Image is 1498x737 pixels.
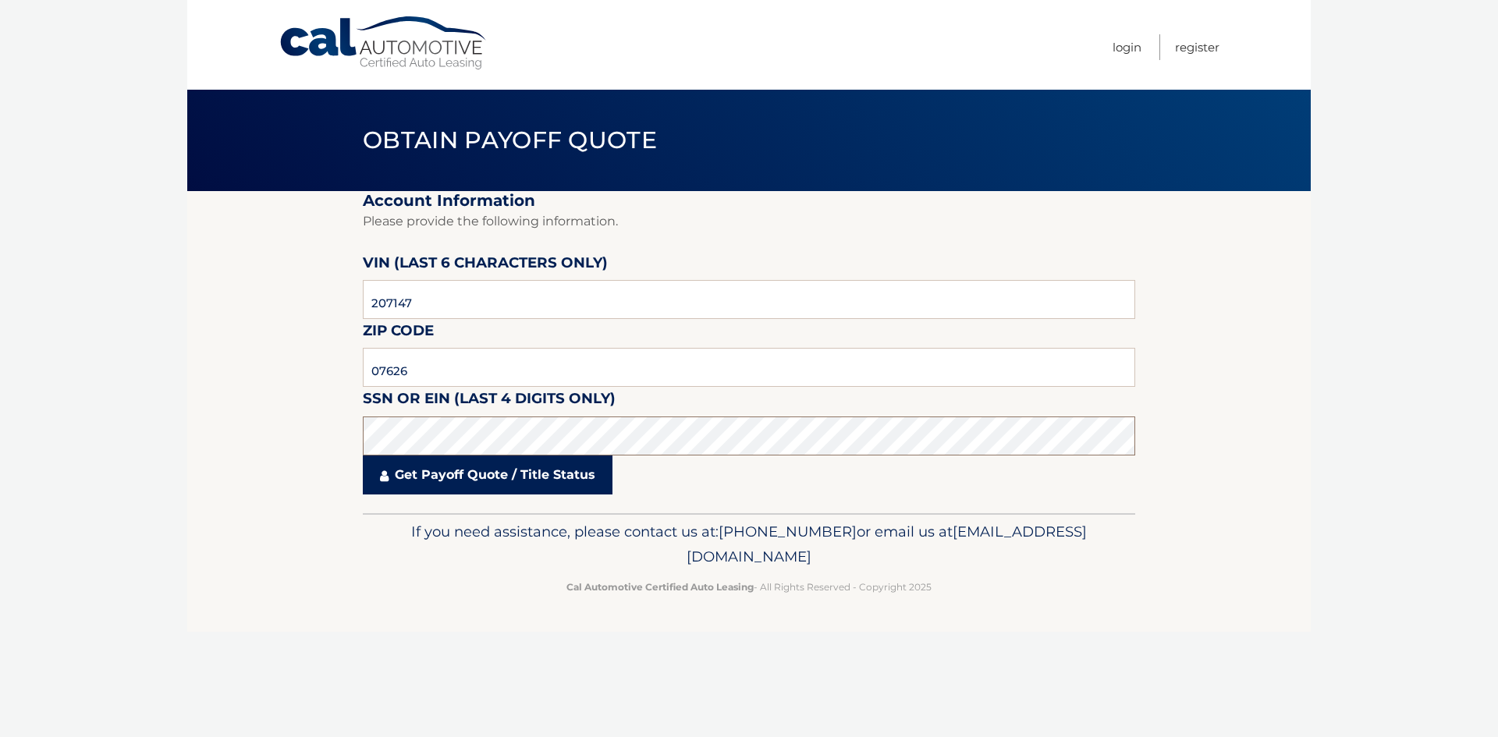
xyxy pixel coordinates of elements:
a: Cal Automotive [279,16,489,71]
p: Please provide the following information. [363,211,1135,232]
a: Get Payoff Quote / Title Status [363,455,612,494]
p: If you need assistance, please contact us at: or email us at [373,519,1125,569]
h2: Account Information [363,191,1135,211]
p: - All Rights Reserved - Copyright 2025 [373,579,1125,595]
a: Login [1113,34,1141,60]
span: Obtain Payoff Quote [363,126,657,154]
label: SSN or EIN (last 4 digits only) [363,387,616,416]
label: VIN (last 6 characters only) [363,251,608,280]
strong: Cal Automotive Certified Auto Leasing [566,581,754,593]
a: Register [1175,34,1219,60]
label: Zip Code [363,319,434,348]
span: [PHONE_NUMBER] [719,523,857,540]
